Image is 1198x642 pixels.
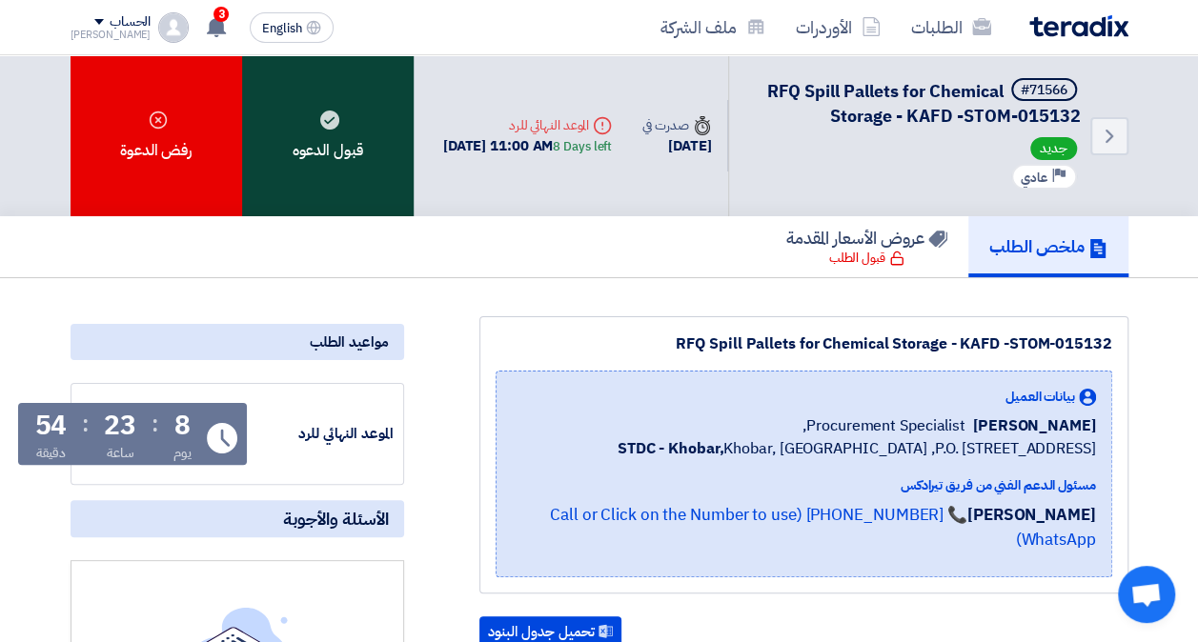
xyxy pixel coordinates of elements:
div: [DATE] [642,135,711,157]
h5: عروض الأسعار المقدمة [786,227,947,249]
span: جديد [1030,137,1077,160]
div: دقيقة [36,443,66,463]
div: [PERSON_NAME] [71,30,152,40]
span: Khobar, [GEOGRAPHIC_DATA] ,P.O. [STREET_ADDRESS] [618,437,1096,460]
div: رفض الدعوة [71,55,242,216]
span: عادي [1021,169,1047,187]
b: STDC - Khobar, [618,437,724,460]
div: : [82,407,89,441]
h5: ملخص الطلب [989,235,1107,257]
h5: RFQ Spill Pallets for Chemical Storage - KAFD -STOM-015132 [752,78,1081,128]
div: #71566 [1021,84,1067,97]
button: English [250,12,334,43]
div: ساعة [107,443,134,463]
div: الموعد النهائي للرد [251,423,394,445]
div: [DATE] 11:00 AM [443,135,612,157]
img: profile_test.png [158,12,189,43]
div: 8 Days left [553,137,612,156]
div: يوم [173,443,192,463]
div: مسئول الدعم الفني من فريق تيرادكس [512,475,1096,495]
span: 3 [213,7,229,22]
a: 📞 [PHONE_NUMBER] (Call or Click on the Number to use WhatsApp) [550,503,1096,552]
a: ملخص الطلب [968,216,1128,277]
div: مواعيد الطلب [71,324,404,360]
span: RFQ Spill Pallets for Chemical Storage - KAFD -STOM-015132 [767,78,1081,129]
a: الأوردرات [781,5,896,50]
a: الطلبات [896,5,1006,50]
span: English [262,22,302,35]
span: Procurement Specialist, [802,414,965,437]
div: 8 [174,412,191,439]
div: 23 [104,412,136,439]
div: 54 [35,412,68,439]
div: الحساب [110,14,151,30]
div: الموعد النهائي للرد [443,115,612,135]
span: بيانات العميل [1005,387,1075,407]
a: عروض الأسعار المقدمة قبول الطلب [765,216,968,277]
span: الأسئلة والأجوبة [283,508,389,530]
span: [PERSON_NAME] [973,414,1096,437]
div: قبول الدعوه [242,55,414,216]
div: RFQ Spill Pallets for Chemical Storage - KAFD -STOM-015132 [496,332,1112,355]
div: : [152,407,158,441]
strong: [PERSON_NAME] [967,503,1096,527]
div: قبول الطلب [829,249,904,268]
a: ملف الشركة [645,5,781,50]
div: صدرت في [642,115,711,135]
img: Teradix logo [1029,15,1128,37]
div: Open chat [1118,566,1175,623]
